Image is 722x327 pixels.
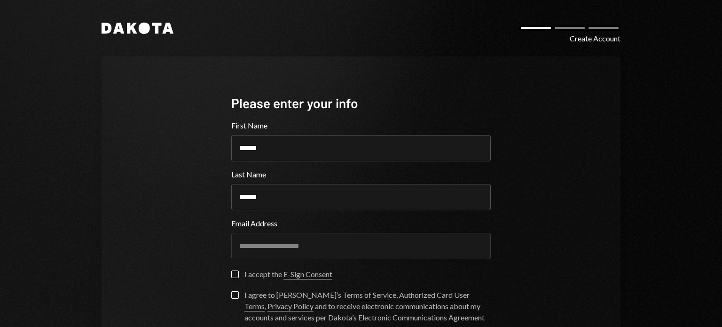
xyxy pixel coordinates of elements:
[244,289,491,323] div: I agree to [PERSON_NAME]’s , , and to receive electronic communications about my accounts and ser...
[244,290,470,311] a: Authorized Card User Terms
[570,33,620,44] div: Create Account
[267,302,314,311] a: Privacy Policy
[231,169,491,180] label: Last Name
[231,218,491,229] label: Email Address
[231,291,239,299] button: I agree to [PERSON_NAME]’s Terms of Service, Authorized Card User Terms, Privacy Policy and to re...
[231,120,491,131] label: First Name
[231,271,239,278] button: I accept the E-Sign Consent
[343,290,396,300] a: Terms of Service
[244,269,332,280] div: I accept the
[283,270,332,279] a: E-Sign Consent
[231,94,491,112] div: Please enter your info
